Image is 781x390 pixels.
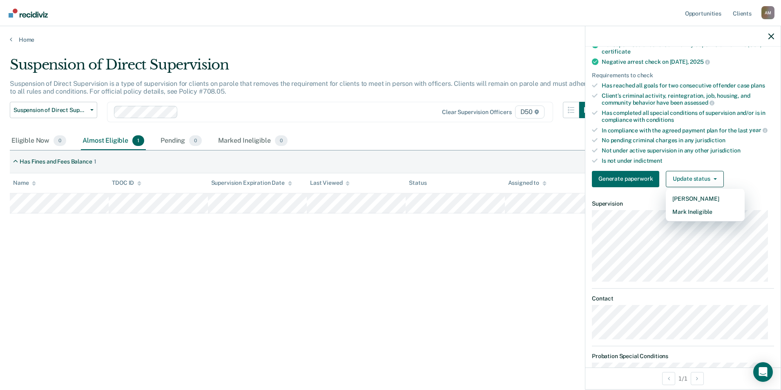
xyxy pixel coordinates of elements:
[10,132,68,150] div: Eligible Now
[602,41,774,55] div: Not supervised under a Community Supervision for Life (CSL)
[646,117,674,123] span: conditions
[409,179,426,186] div: Status
[666,205,745,218] button: Mark Ineligible
[81,132,146,150] div: Almost Eligible
[9,9,48,18] img: Recidiviz
[695,137,725,143] span: jurisdiction
[634,157,663,164] span: indictment
[710,147,740,154] span: jurisdiction
[592,200,774,207] dt: Supervision
[761,6,774,19] button: Profile dropdown button
[691,372,704,385] button: Next Opportunity
[216,132,289,150] div: Marked Ineligible
[602,82,774,89] div: Has reached all goals for two consecutive offender case
[753,362,773,382] div: Open Intercom Messenger
[10,80,590,95] p: Suspension of Direct Supervision is a type of supervision for clients on parole that removes the ...
[592,72,774,79] div: Requirements to check
[602,48,630,55] span: certificate
[585,368,781,389] div: 1 / 1
[112,179,141,186] div: TDOC ID
[515,105,544,119] span: D50
[602,137,774,144] div: No pending criminal charges in any
[666,171,723,187] button: Update status
[508,179,547,186] div: Assigned to
[761,6,774,19] div: A M
[310,179,350,186] div: Last Viewed
[20,158,92,165] div: Has Fines and Fees Balance
[684,99,714,106] span: assessed
[602,58,774,65] div: Negative arrest check on [DATE],
[662,372,675,385] button: Previous Opportunity
[54,135,66,146] span: 0
[602,92,774,106] div: Client’s criminal activity, reintegration, job, housing, and community behavior have been
[602,110,774,123] div: Has completed all special conditions of supervision and/or is in compliance with
[10,36,771,43] a: Home
[189,135,202,146] span: 0
[592,171,659,187] button: Generate paperwork
[602,147,774,154] div: Not under active supervision in any other
[10,56,596,80] div: Suspension of Direct Supervision
[602,157,774,164] div: Is not under
[592,353,774,360] dt: Probation Special Conditions
[13,179,36,186] div: Name
[666,192,745,205] button: [PERSON_NAME]
[690,58,710,65] span: 2025
[94,158,96,165] div: 1
[211,179,292,186] div: Supervision Expiration Date
[132,135,144,146] span: 1
[602,127,774,134] div: In compliance with the agreed payment plan for the last
[751,82,765,89] span: plans
[275,135,288,146] span: 0
[13,107,87,114] span: Suspension of Direct Supervision
[159,132,203,150] div: Pending
[749,127,767,133] span: year
[442,109,511,116] div: Clear supervision officers
[592,171,663,187] a: Navigate to form link
[592,295,774,302] dt: Contact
